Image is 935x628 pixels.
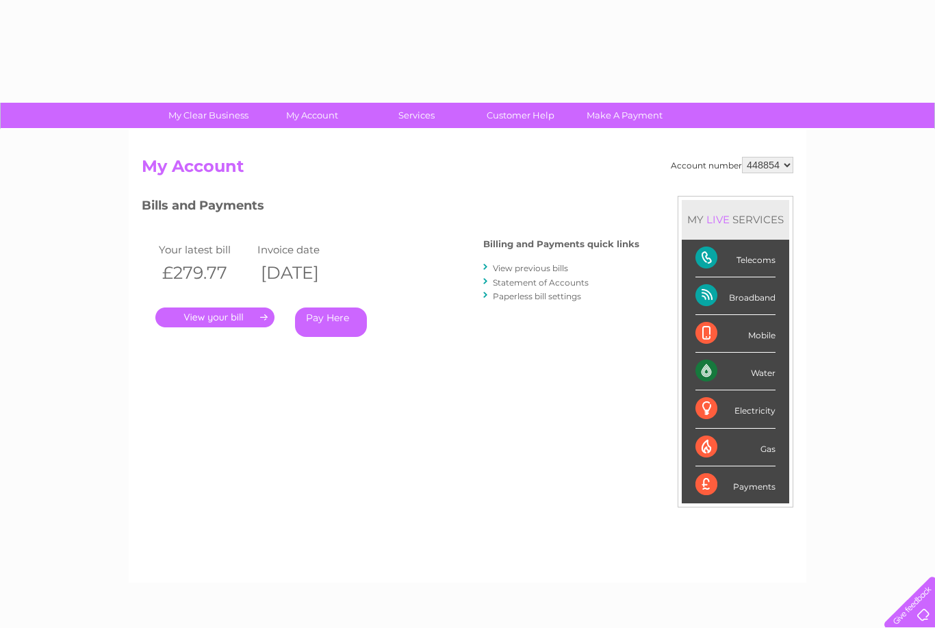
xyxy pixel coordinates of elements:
[152,103,265,128] a: My Clear Business
[155,307,274,327] a: .
[295,307,367,337] a: Pay Here
[695,277,776,315] div: Broadband
[493,277,589,288] a: Statement of Accounts
[142,157,793,183] h2: My Account
[493,263,568,273] a: View previous bills
[142,196,639,220] h3: Bills and Payments
[704,213,732,226] div: LIVE
[155,240,254,259] td: Your latest bill
[695,390,776,428] div: Electricity
[483,239,639,249] h4: Billing and Payments quick links
[568,103,681,128] a: Make A Payment
[155,259,254,287] th: £279.77
[695,429,776,466] div: Gas
[254,259,353,287] th: [DATE]
[671,157,793,173] div: Account number
[360,103,473,128] a: Services
[254,240,353,259] td: Invoice date
[682,200,789,239] div: MY SERVICES
[464,103,577,128] a: Customer Help
[695,466,776,503] div: Payments
[493,291,581,301] a: Paperless bill settings
[695,315,776,353] div: Mobile
[256,103,369,128] a: My Account
[695,240,776,277] div: Telecoms
[695,353,776,390] div: Water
